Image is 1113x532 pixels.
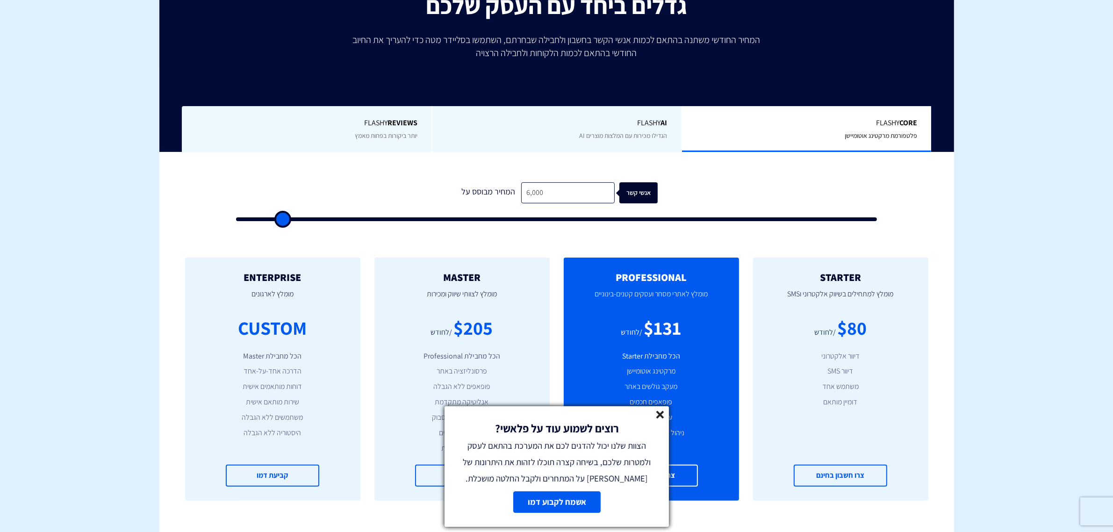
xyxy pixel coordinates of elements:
li: מרקטינג אוטומיישן [578,366,725,377]
b: Core [899,118,917,128]
b: AI [661,118,667,128]
span: פלטפורמת מרקטינג אוטומיישן [845,131,917,140]
li: הכל מחבילת Master [199,351,346,362]
li: דוחות מותאמים אישית [199,381,346,392]
span: Flashy [196,118,417,129]
li: דיוור אלקטרוני [767,351,914,362]
h2: ENTERPRISE [199,272,346,283]
div: /לחודש [621,327,643,338]
li: הכל מחבילת Professional [388,351,536,362]
div: המחיר מבוסס על [455,182,521,203]
p: מומלץ לארגונים [199,283,346,315]
li: פרסונליזציה באתר [388,366,536,377]
li: דומיין מותאם [767,397,914,408]
h2: MASTER [388,272,536,283]
li: אנליטיקה מתקדמת [388,397,536,408]
h2: PROFESSIONAL [578,272,725,283]
span: Flashy [696,118,917,129]
a: קביעת דמו [226,465,319,487]
li: דיוור SMS [767,366,914,377]
p: מומלץ לצוותי שיווק ומכירות [388,283,536,315]
div: $205 [454,315,493,341]
li: תמיכה מורחבת [388,443,536,454]
li: משתמשים ללא הגבלה [199,412,346,423]
b: REVIEWS [388,118,417,128]
li: מעקב גולשים באתר [578,381,725,392]
span: Flashy [446,118,668,129]
div: /לחודש [431,327,452,338]
span: יותר ביקורות בפחות מאמץ [355,131,417,140]
li: היסטוריה ללא הגבלה [199,428,346,439]
p: מומלץ לאתרי מסחר ועסקים קטנים-בינוניים [578,283,725,315]
p: מומלץ למתחילים בשיווק אלקטרוני וSMS [767,283,914,315]
li: פופאפים ללא הגבלה [388,381,536,392]
li: הכל מחבילת Starter [578,351,725,362]
h2: STARTER [767,272,914,283]
li: פופאפים חכמים [578,397,725,408]
li: עד 15 משתמשים [388,428,536,439]
div: /לחודש [814,327,836,338]
a: צרו חשבון בחינם [794,465,887,487]
span: הגדילו מכירות עם המלצות מוצרים AI [579,131,667,140]
a: קביעת דמו [415,465,509,487]
li: משתמש אחד [767,381,914,392]
li: אינטגרציה עם פייסבוק [388,412,536,423]
div: $131 [644,315,682,341]
li: הדרכה אחד-על-אחד [199,366,346,377]
div: אנשי קשר [624,182,662,203]
li: שירות מותאם אישית [199,397,346,408]
div: $80 [837,315,867,341]
div: CUSTOM [238,315,307,341]
p: המחיר החודשי משתנה בהתאם לכמות אנשי הקשר בחשבון ולחבילה שבחרתם, השתמשו בסליידר מטה כדי להעריך את ... [346,33,767,59]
